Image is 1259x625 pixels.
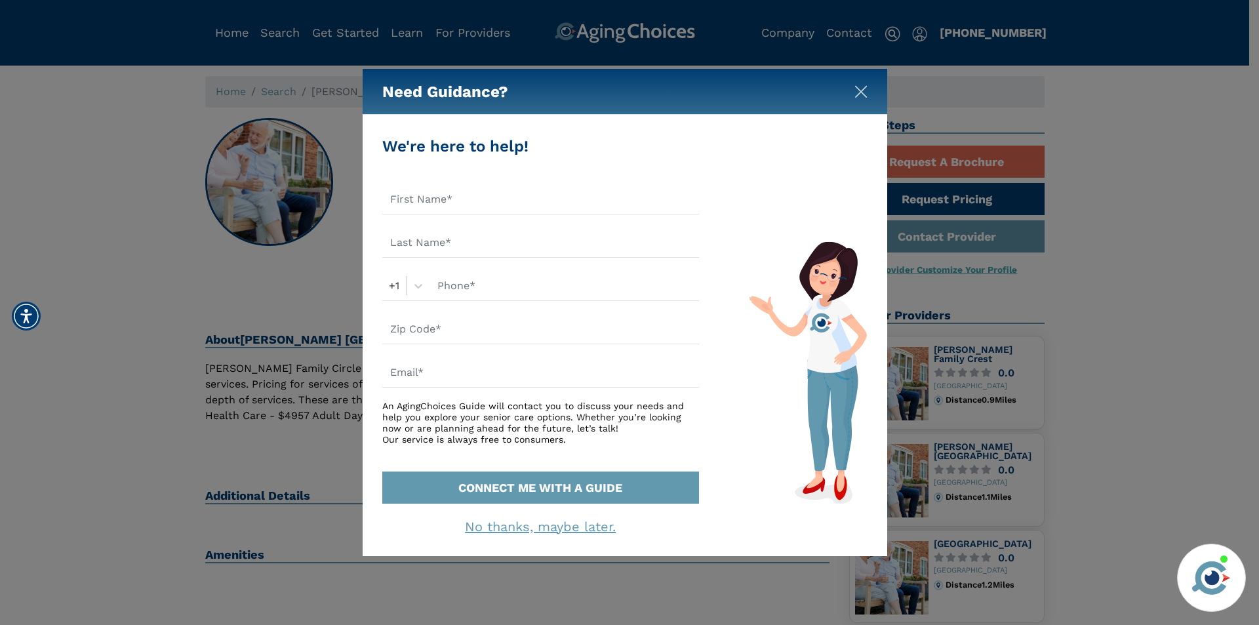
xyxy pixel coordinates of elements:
input: Phone* [430,271,699,301]
input: Email* [382,357,699,388]
input: Zip Code* [382,314,699,344]
img: modal-close.svg [854,85,868,98]
input: First Name* [382,184,699,214]
div: An AgingChoices Guide will contact you to discuss your needs and help you explore your senior car... [382,401,699,445]
a: No thanks, maybe later. [465,519,616,534]
div: Accessibility Menu [12,302,41,331]
div: We're here to help! [382,134,699,158]
h5: Need Guidance? [382,69,508,115]
img: avatar [1189,555,1233,600]
input: Last Name* [382,228,699,258]
button: Close [854,83,868,96]
button: CONNECT ME WITH A GUIDE [382,472,699,504]
img: match-guide-form.svg [749,241,867,504]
